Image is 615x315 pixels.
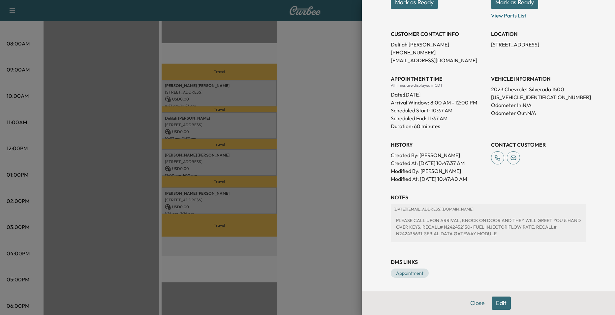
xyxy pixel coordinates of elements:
[491,9,586,19] p: View Parts List
[491,101,586,109] p: Odometer In: N/A
[491,30,586,38] h3: LOCATION
[391,151,486,159] p: Created By : [PERSON_NAME]
[431,106,452,114] p: 10:37 AM
[391,41,486,48] p: Delilah [PERSON_NAME]
[491,141,586,149] h3: CONTACT CUSTOMER
[491,75,586,83] h3: VEHICLE INFORMATION
[491,93,586,101] p: [US_VEHICLE_IDENTIFICATION_NUMBER]
[391,258,586,266] h3: DMS Links
[491,85,586,93] p: 2023 Chevrolet Silverado 1500
[491,41,586,48] p: [STREET_ADDRESS]
[428,114,447,122] p: 11:37 AM
[430,99,477,106] span: 8:00 AM - 12:00 PM
[391,99,486,106] p: Arrival Window:
[391,167,486,175] p: Modified By : [PERSON_NAME]
[391,114,426,122] p: Scheduled End:
[393,215,583,240] div: PLEASE CALL UPON ARRIVAL, KNOCK ON DOOR AND THEY WILL GREET YOU & HAND OVER KEYS. RECALL# N242452...
[491,109,586,117] p: Odometer Out: N/A
[391,122,486,130] p: Duration: 60 minutes
[391,141,486,149] h3: History
[492,297,511,310] button: Edit
[391,83,486,88] div: All times are displayed in CDT
[391,175,486,183] p: Modified At : [DATE] 10:47:40 AM
[391,88,486,99] div: Date: [DATE]
[391,56,486,64] p: [EMAIL_ADDRESS][DOMAIN_NAME]
[391,193,586,201] h3: NOTES
[391,159,486,167] p: Created At : [DATE] 10:47:37 AM
[466,297,489,310] button: Close
[391,30,486,38] h3: CUSTOMER CONTACT INFO
[391,75,486,83] h3: APPOINTMENT TIME
[391,48,486,56] p: [PHONE_NUMBER]
[391,269,429,278] a: Appointment
[391,106,430,114] p: Scheduled Start:
[393,207,583,212] p: [DATE] | [EMAIL_ADDRESS][DOMAIN_NAME]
